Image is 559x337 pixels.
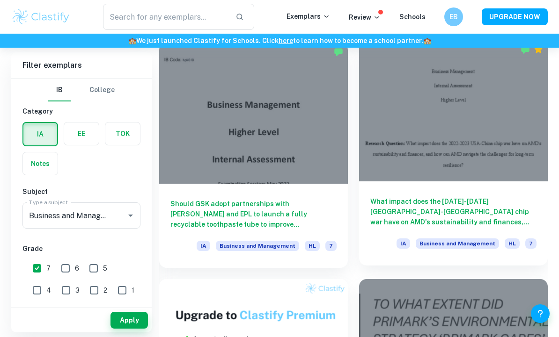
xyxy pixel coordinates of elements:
h6: We just launched Clastify for Schools. Click to learn how to become a school partner. [2,36,557,46]
h6: What impact does the [DATE]-[DATE] [GEOGRAPHIC_DATA]-[GEOGRAPHIC_DATA] chip war have on AMD's sus... [370,196,537,227]
span: 5 [103,263,107,273]
button: Notes [23,152,58,175]
button: Help and Feedback [531,304,550,323]
span: Business and Management [216,241,299,251]
p: Exemplars [287,11,330,22]
span: 🏫 [423,37,431,44]
span: 3 [75,285,80,295]
button: Apply [110,312,148,329]
h6: Category [22,106,140,116]
button: College [89,79,115,101]
h6: Should GSK adopt partnerships with [PERSON_NAME] and EPL to launch a fully recyclable toothpaste ... [170,199,337,229]
h6: Grade [22,244,140,254]
span: 2 [103,285,107,295]
div: Premium [534,45,543,54]
span: IA [397,238,410,249]
div: Filter type choice [48,79,115,101]
img: Clastify logo [11,7,71,26]
button: UPGRADE NOW [482,8,548,25]
input: Search for any exemplars... [103,4,228,30]
a: What impact does the [DATE]-[DATE] [GEOGRAPHIC_DATA]-[GEOGRAPHIC_DATA] chip war have on AMD's sus... [359,43,548,268]
button: EE [64,122,99,145]
span: IA [197,241,210,251]
button: EB [444,7,463,26]
label: Type a subject [29,198,68,206]
span: 7 [525,238,537,249]
span: 4 [46,285,51,295]
button: Open [124,209,137,222]
span: HL [505,238,520,249]
span: Business and Management [416,238,499,249]
button: IA [23,123,57,145]
h6: Subject [22,186,140,197]
button: IB [48,79,71,101]
a: here [279,37,293,44]
span: 7 [325,241,337,251]
span: 7 [46,263,51,273]
h6: EB [449,12,459,22]
span: 🏫 [128,37,136,44]
p: Review [349,12,381,22]
img: Marked [521,45,530,54]
button: TOK [105,122,140,145]
a: Schools [399,13,426,21]
a: Should GSK adopt partnerships with [PERSON_NAME] and EPL to launch a fully recyclable toothpaste ... [159,43,348,268]
span: 1 [132,285,134,295]
span: 6 [75,263,79,273]
span: HL [305,241,320,251]
h6: Filter exemplars [11,52,152,79]
img: Marked [334,47,343,57]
